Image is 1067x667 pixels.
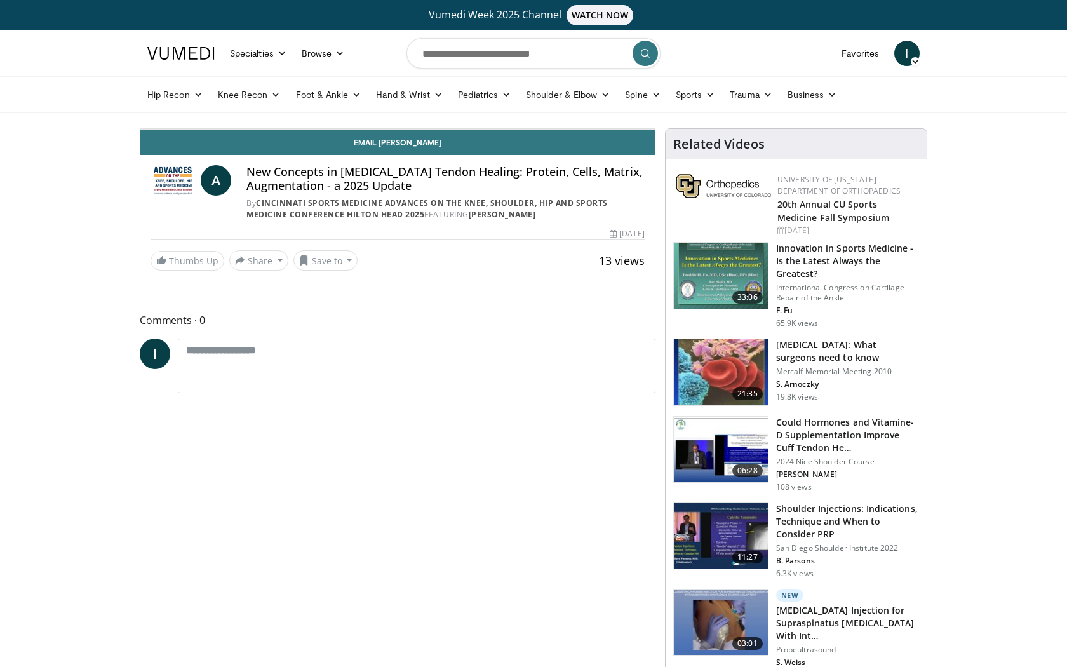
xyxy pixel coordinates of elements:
[293,250,358,271] button: Save to
[288,82,369,107] a: Foot & Ankle
[610,228,644,239] div: [DATE]
[732,387,763,400] span: 21:35
[406,38,661,69] input: Search topics, interventions
[673,242,919,328] a: 33:06 Innovation in Sports Medicine - Is the Latest Always the Greatest? International Congress o...
[674,339,768,405] img: plasma_3.png.150x105_q85_crop-smart_upscale.jpg
[776,416,919,454] h3: Could Hormones and Vitamine-D Supplementation Improve Cuff Tendon He…
[674,503,768,569] img: 0c794cab-9135-4761-9c1d-251fe1ec8b0b.150x105_q85_crop-smart_upscale.jpg
[776,306,919,316] p: F. Fu
[777,198,889,224] a: 20th Annual CU Sports Medicine Fall Symposium
[776,367,919,377] p: Metcalf Memorial Meeting 2010
[151,165,196,196] img: Cincinnati Sports Medicine Advances on the Knee, Shoulder, Hip and Sports Medicine Conference Hil...
[222,41,294,66] a: Specialties
[617,82,668,107] a: Spine
[722,82,780,107] a: Trauma
[599,253,645,268] span: 13 views
[834,41,887,66] a: Favorites
[149,5,918,25] a: Vumedi Week 2025 ChannelWATCH NOW
[140,339,170,369] a: I
[777,174,901,196] a: University of [US_STATE] Department of Orthopaedics
[776,502,919,541] h3: Shoulder Injections: Indications, Technique and When to Consider PRP
[676,174,771,198] img: 355603a8-37da-49b6-856f-e00d7e9307d3.png.150x105_q85_autocrop_double_scale_upscale_version-0.2.png
[776,242,919,280] h3: Innovation in Sports Medicine - Is the Latest Always the Greatest?
[776,569,814,579] p: 6.3K views
[210,82,288,107] a: Knee Recon
[776,556,919,566] p: B. Parsons
[140,129,655,130] video-js: Video Player
[673,137,765,152] h4: Related Videos
[776,469,919,480] p: [PERSON_NAME]
[732,637,763,650] span: 03:01
[567,5,634,25] span: WATCH NOW
[246,198,608,220] a: Cincinnati Sports Medicine Advances on the Knee, Shoulder, Hip and Sports Medicine Conference Hil...
[776,318,818,328] p: 65.9K views
[732,464,763,477] span: 06:28
[674,590,768,656] img: 7f0b068a-a09a-4d88-94e5-a93ce88149a4.150x105_q85_crop-smart_upscale.jpg
[518,82,617,107] a: Shoulder & Elbow
[776,339,919,364] h3: [MEDICAL_DATA]: What surgeons need to know
[450,82,518,107] a: Pediatrics
[776,392,818,402] p: 19.8K views
[777,225,916,236] div: [DATE]
[368,82,450,107] a: Hand & Wrist
[776,283,919,303] p: International Congress on Cartilage Repair of the Ankle
[674,417,768,483] img: 17de1c7f-59a1-4573-aa70-5b679b1889c6.150x105_q85_crop-smart_upscale.jpg
[673,416,919,492] a: 06:28 Could Hormones and Vitamine-D Supplementation Improve Cuff Tendon He… 2024 Nice Shoulder Co...
[151,251,224,271] a: Thumbs Up
[776,482,812,492] p: 108 views
[674,243,768,309] img: Title_Dublin_VuMedi_1.jpg.150x105_q85_crop-smart_upscale.jpg
[140,312,655,328] span: Comments 0
[776,589,804,602] p: New
[732,291,763,304] span: 33:06
[776,457,919,467] p: 2024 Nice Shoulder Course
[776,604,919,642] h3: [MEDICAL_DATA] Injection for Supraspinatus [MEDICAL_DATA] With Int…
[776,379,919,389] p: S. Arnoczky
[469,209,536,220] a: [PERSON_NAME]
[294,41,352,66] a: Browse
[140,82,210,107] a: Hip Recon
[668,82,723,107] a: Sports
[147,47,215,60] img: VuMedi Logo
[673,502,919,579] a: 11:27 Shoulder Injections: Indications, Technique and When to Consider PRP San Diego Shoulder Ins...
[780,82,845,107] a: Business
[246,165,645,192] h4: New Concepts in [MEDICAL_DATA] Tendon Healing: Protein, Cells, Matrix, Augmentation - a 2025 Update
[776,543,919,553] p: San Diego Shoulder Institute 2022
[673,339,919,406] a: 21:35 [MEDICAL_DATA]: What surgeons need to know Metcalf Memorial Meeting 2010 S. Arnoczky 19.8K ...
[732,551,763,563] span: 11:27
[246,198,645,220] div: By FEATURING
[140,130,655,155] a: Email [PERSON_NAME]
[201,165,231,196] a: A
[776,645,919,655] p: Probeultrasound
[894,41,920,66] a: I
[229,250,288,271] button: Share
